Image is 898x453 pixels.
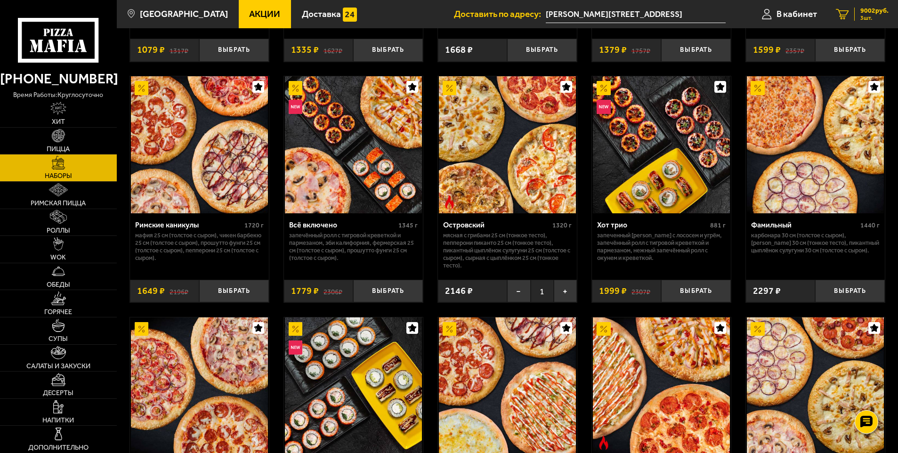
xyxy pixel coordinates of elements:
img: Новинка [597,100,611,114]
span: 1440 г [860,221,880,229]
span: Доставка [302,9,341,18]
img: Островский [439,76,576,213]
s: 1317 ₽ [170,45,188,55]
s: 2307 ₽ [631,286,650,296]
span: Супы [49,336,68,342]
img: Острое блюдо [443,195,457,209]
img: Акционный [443,81,457,95]
span: [GEOGRAPHIC_DATA] [140,9,228,18]
img: Акционный [751,81,765,95]
p: Мафия 25 см (толстое с сыром), Чикен Барбекю 25 см (толстое с сыром), Прошутто Фунги 25 см (толст... [135,232,264,262]
button: Выбрать [199,39,269,62]
img: Всё включено [285,76,422,213]
div: Хот трио [597,220,708,229]
button: Выбрать [815,39,885,62]
span: Пицца [47,146,70,153]
span: 2297 ₽ [753,286,781,296]
button: Выбрать [199,280,269,303]
button: Выбрать [815,280,885,303]
span: 1335 ₽ [291,45,319,55]
button: + [554,280,577,303]
span: Доставить по адресу: [454,9,546,18]
span: WOK [50,254,66,261]
span: Наборы [45,173,72,179]
button: − [507,280,530,303]
img: Акционный [289,81,303,95]
span: 1668 ₽ [445,45,473,55]
img: Римские каникулы [131,76,268,213]
img: Акционный [443,322,457,336]
div: Фамильный [751,220,858,229]
p: Мясная с грибами 25 см (тонкое тесто), Пепперони Пиканто 25 см (тонкое тесто), Пикантный цыплёнок... [443,232,572,269]
span: 1720 г [244,221,264,229]
span: 1 [531,280,554,303]
p: Запеченный [PERSON_NAME] с лососем и угрём, Запечённый ролл с тигровой креветкой и пармезаном, Не... [597,232,726,262]
s: 2357 ₽ [785,45,804,55]
span: Салаты и закуски [26,363,90,370]
span: Напитки [42,417,74,424]
span: Акции [249,9,280,18]
button: Выбрать [661,39,731,62]
span: 1999 ₽ [599,286,627,296]
img: Акционный [135,322,149,336]
span: Горячее [44,309,72,315]
span: Хит [52,119,65,125]
img: Хот трио [593,76,730,213]
span: 1079 ₽ [137,45,165,55]
button: Выбрать [507,39,577,62]
s: 1627 ₽ [324,45,342,55]
s: 1757 ₽ [631,45,650,55]
img: Новинка [289,340,303,355]
span: 1345 г [398,221,418,229]
div: Островский [443,220,550,229]
a: АкционныйФамильный [746,76,885,213]
img: Акционный [597,81,611,95]
span: 1320 г [552,221,572,229]
span: В кабинет [777,9,817,18]
span: Десерты [43,390,73,396]
span: Дополнительно [28,445,89,451]
a: АкционныйНовинкаВсё включено [284,76,423,213]
img: Новинка [289,100,303,114]
img: Острое блюдо [597,436,611,450]
div: Всё включено [289,220,396,229]
span: 2146 ₽ [445,286,473,296]
img: Акционный [289,322,303,336]
input: Ваш адрес доставки [546,6,725,23]
button: Выбрать [353,39,423,62]
img: Акционный [597,322,611,336]
p: Карбонара 30 см (толстое с сыром), [PERSON_NAME] 30 см (тонкое тесто), Пикантный цыплёнок сулугун... [751,232,880,254]
img: Акционный [135,81,149,95]
span: 1649 ₽ [137,286,165,296]
a: АкционныйРимские каникулы [130,76,269,213]
div: Римские каникулы [135,220,242,229]
img: Фамильный [747,76,884,213]
a: АкционныйНовинкаХот трио [592,76,731,213]
a: АкционныйОстрое блюдоОстровский [438,76,577,213]
img: 15daf4d41897b9f0e9f617042186c801.svg [343,8,357,22]
span: 9002 руб. [860,8,889,14]
span: 1379 ₽ [599,45,627,55]
span: Обеды [47,282,70,288]
span: 1599 ₽ [753,45,781,55]
span: Римская пицца [31,200,86,207]
s: 2306 ₽ [324,286,342,296]
p: Запечённый ролл с тигровой креветкой и пармезаном, Эби Калифорния, Фермерская 25 см (толстое с сы... [289,232,418,262]
span: 3 шт. [860,15,889,21]
button: Выбрать [661,280,731,303]
s: 2196 ₽ [170,286,188,296]
img: Акционный [751,322,765,336]
span: 1779 ₽ [291,286,319,296]
span: 881 г [710,221,726,229]
button: Выбрать [353,280,423,303]
span: Роллы [47,227,70,234]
